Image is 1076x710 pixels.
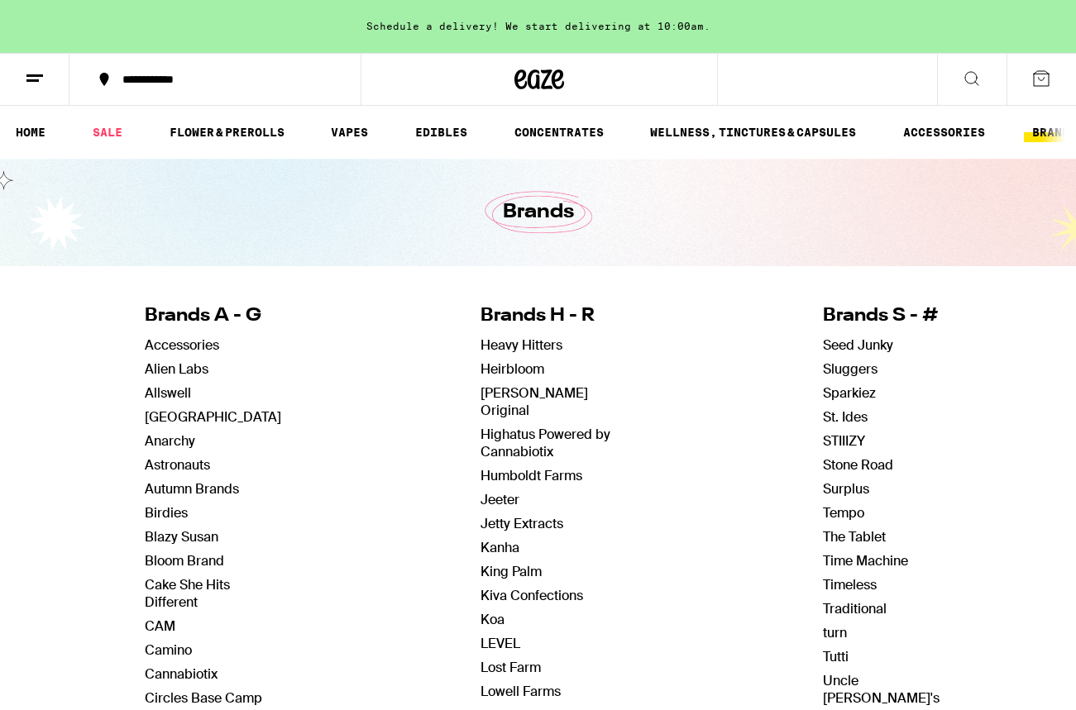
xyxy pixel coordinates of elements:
[823,303,940,329] h4: Brands S - #
[823,648,849,665] a: Tutti
[481,659,541,676] a: Lost Farm
[145,303,281,329] h4: Brands A - G
[506,122,612,142] a: CONCENTRATES
[823,552,908,569] a: Time Machine
[481,587,583,604] a: Kiva Confections
[823,600,887,617] a: Traditional
[145,384,191,402] a: Allswell
[481,467,582,484] a: Humboldt Farms
[145,689,262,707] a: Circles Base Camp
[481,635,520,652] a: LEVEL
[145,665,218,683] a: Cannabiotix
[823,360,878,378] a: Sluggers
[481,360,544,378] a: Heirbloom
[823,336,893,354] a: Seed Junky
[481,303,624,329] h4: Brands H - R
[145,504,188,522] a: Birdies
[642,122,864,142] a: WELLNESS, TINCTURES & CAPSULES
[823,456,893,474] a: Stone Road
[10,12,119,25] span: Hi. Need any help?
[481,683,561,700] a: Lowell Farms
[823,624,847,641] a: turn
[481,563,542,580] a: King Palm
[481,336,562,354] a: Heavy Hitters
[145,336,219,354] a: Accessories
[481,491,519,508] a: Jeeter
[823,504,864,522] a: Tempo
[823,576,877,593] a: Timeless
[323,122,376,142] a: VAPES
[823,384,876,402] a: Sparkiez
[503,198,574,226] h1: Brands
[895,122,993,142] a: ACCESSORIES
[481,515,563,532] a: Jetty Extracts
[145,456,210,474] a: Astronauts
[481,384,588,419] a: [PERSON_NAME] Original
[823,528,886,546] a: The Tablet
[145,617,175,635] a: CAM
[823,432,865,450] a: STIIIZY
[161,122,293,142] a: FLOWER & PREROLLS
[145,528,218,546] a: Blazy Susan
[145,641,192,659] a: Camino
[481,426,610,460] a: Highatus Powered by Cannabiotix
[481,539,519,556] a: Kanha
[407,122,476,142] a: EDIBLES
[823,480,869,498] a: Surplus
[145,552,224,569] a: Bloom Brand
[823,408,868,426] a: St. Ides
[145,408,281,426] a: [GEOGRAPHIC_DATA]
[481,611,505,628] a: Koa
[84,122,131,142] a: SALE
[145,360,208,378] a: Alien Labs
[145,480,239,498] a: Autumn Brands
[145,432,195,450] a: Anarchy
[823,672,940,707] a: Uncle [PERSON_NAME]'s
[7,122,54,142] a: HOME
[145,576,230,611] a: Cake She Hits Different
